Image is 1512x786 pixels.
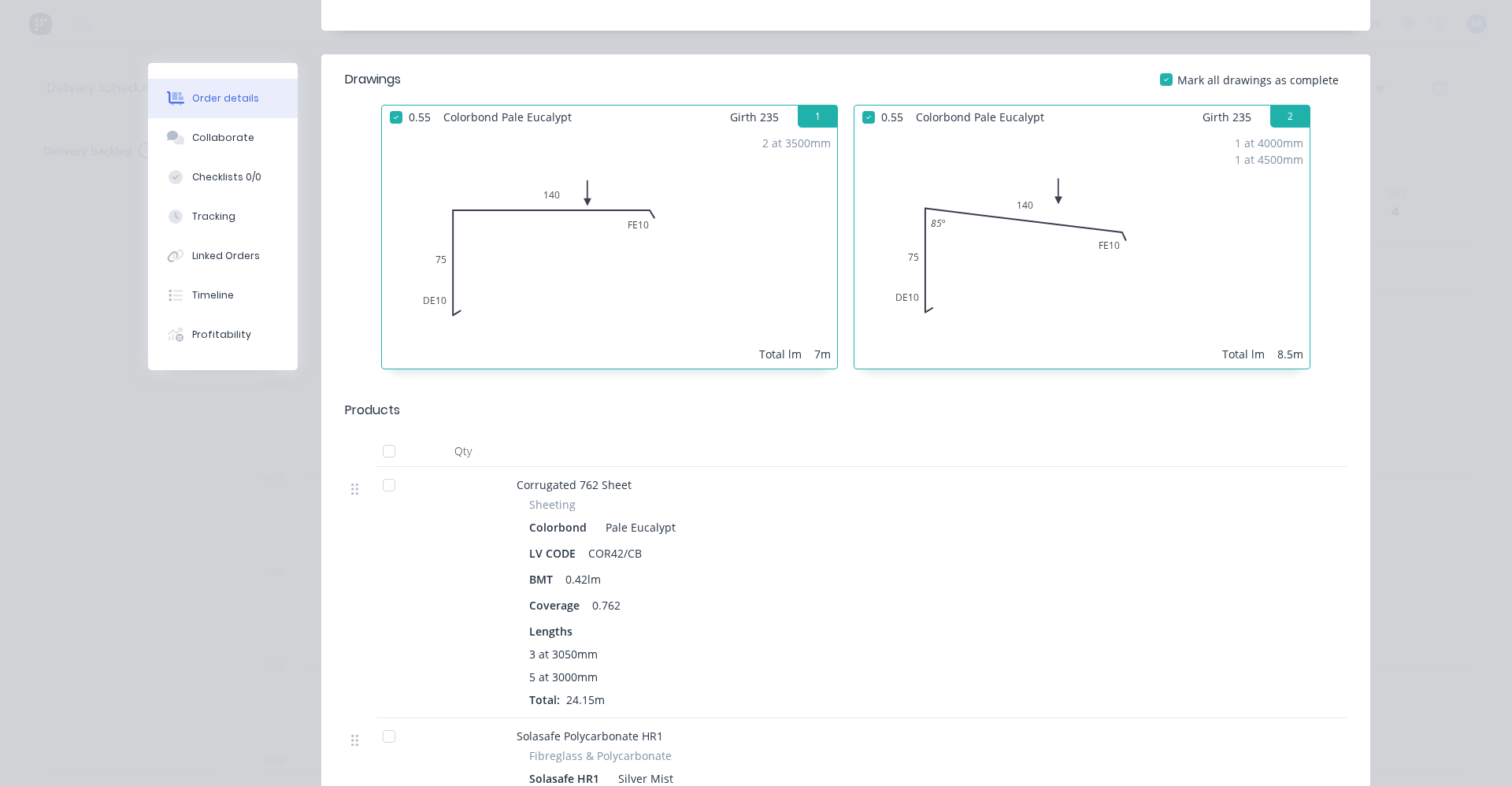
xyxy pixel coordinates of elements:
[517,477,632,492] span: Corrugated 762 Sheet
[517,729,663,743] span: Solasafe Polycarbonate HR1
[529,692,560,707] span: Total:
[529,542,582,565] div: LV CODE
[416,436,510,467] div: Qty
[1222,346,1265,362] div: Total lm
[582,542,648,565] div: COR42/CB
[148,197,298,236] button: Tracking
[529,646,598,662] span: 3 at 3050mm
[382,128,837,369] div: 0DE1075FE101402 at 3500mmTotal lm7m
[1277,346,1303,362] div: 8.5m
[1235,135,1303,151] div: 1 at 4000mm
[1177,72,1339,88] span: Mark all drawings as complete
[402,106,437,128] span: 0.55
[529,568,559,591] div: BMT
[798,106,837,128] button: 1
[759,346,802,362] div: Total lm
[192,209,235,224] div: Tracking
[814,346,831,362] div: 7m
[148,315,298,354] button: Profitability
[762,135,831,151] div: 2 at 3500mm
[345,401,400,420] div: Products
[148,236,298,276] button: Linked Orders
[192,170,261,184] div: Checklists 0/0
[1203,106,1251,128] span: Girth 235
[910,106,1051,128] span: Colorbond Pale Eucalypt
[148,158,298,197] button: Checklists 0/0
[529,594,586,617] div: Coverage
[586,594,627,617] div: 0.762
[529,516,593,539] div: Colorbond
[854,128,1310,369] div: 0DE1075FE1014085º1 at 4000mm1 at 4500mmTotal lm8.5m
[192,91,259,106] div: Order details
[148,118,298,158] button: Collaborate
[529,496,576,513] span: Sheeting
[1270,106,1310,128] button: 2
[1235,151,1303,168] div: 1 at 4500mm
[559,568,607,591] div: 0.42lm
[192,288,234,302] div: Timeline
[529,747,672,764] span: Fibreglass & Polycarbonate
[148,79,298,118] button: Order details
[560,692,611,707] span: 24.15m
[529,623,573,640] span: Lengths
[730,106,779,128] span: Girth 235
[192,131,254,145] div: Collaborate
[599,516,676,539] div: Pale Eucalypt
[529,669,598,685] span: 5 at 3000mm
[148,276,298,315] button: Timeline
[875,106,910,128] span: 0.55
[345,70,401,89] div: Drawings
[192,249,260,263] div: Linked Orders
[192,328,251,342] div: Profitability
[437,106,578,128] span: Colorbond Pale Eucalypt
